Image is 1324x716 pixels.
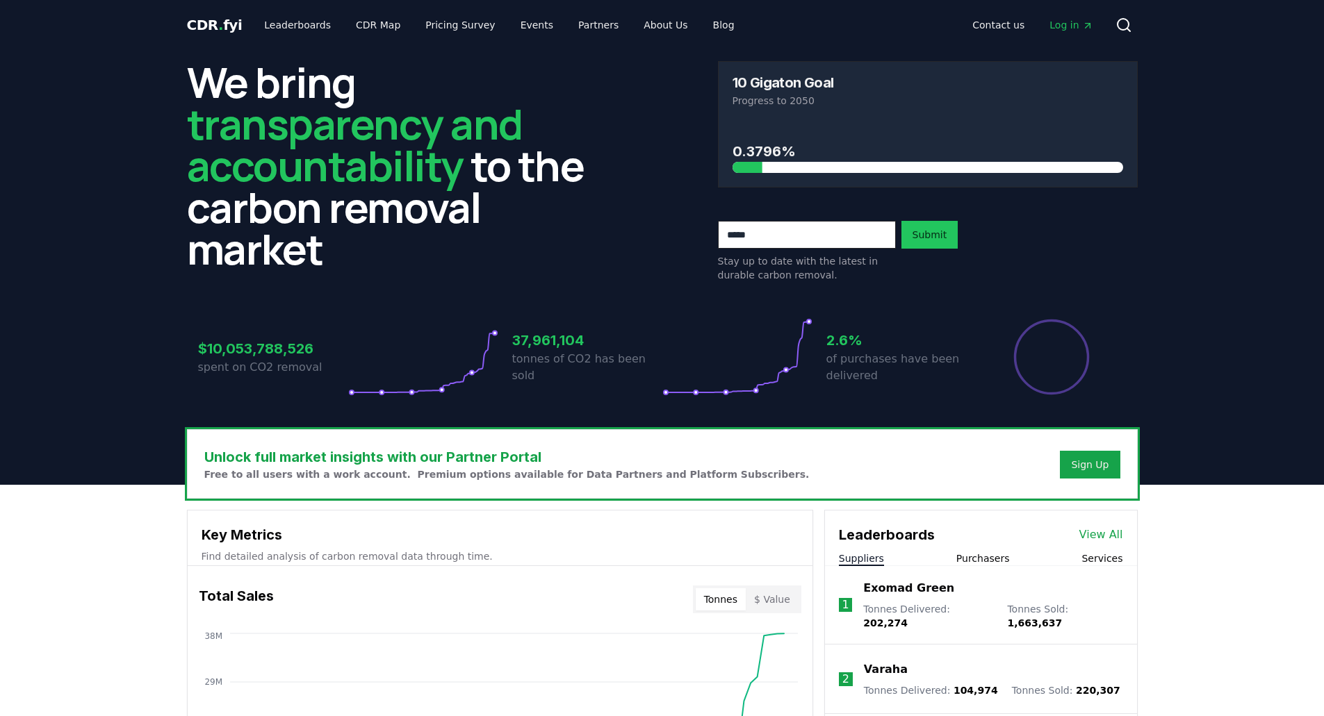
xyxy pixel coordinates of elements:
span: 202,274 [863,617,908,628]
span: CDR fyi [187,17,243,33]
h3: Key Metrics [202,524,799,545]
p: spent on CO2 removal [198,359,348,376]
tspan: 38M [204,631,222,641]
p: Tonnes Delivered : [863,602,993,630]
p: Stay up to date with the latest in durable carbon removal. [718,254,896,282]
a: About Us [632,13,698,38]
h3: Leaderboards [839,524,935,545]
a: Events [509,13,564,38]
span: 1,663,637 [1007,617,1062,628]
p: 2 [842,671,849,688]
p: Progress to 2050 [733,94,1123,108]
span: 104,974 [954,685,998,696]
button: Tonnes [696,588,746,610]
p: Tonnes Sold : [1012,683,1120,697]
button: $ Value [746,588,799,610]
a: Sign Up [1071,458,1109,472]
p: tonnes of CO2 has been sold [512,351,662,384]
p: Free to all users with a work account. Premium options available for Data Partners and Platform S... [204,467,810,481]
h3: 10 Gigaton Goal [733,76,834,90]
h3: $10,053,788,526 [198,338,348,359]
h3: 37,961,104 [512,330,662,351]
p: of purchases have been delivered [826,351,976,384]
a: Log in [1038,13,1104,38]
button: Suppliers [839,551,884,565]
span: 220,307 [1076,685,1120,696]
a: CDR.fyi [187,15,243,35]
a: CDR Map [345,13,411,38]
p: Tonnes Sold : [1007,602,1122,630]
span: Log in [1049,18,1093,32]
button: Purchasers [956,551,1010,565]
button: Submit [901,221,958,249]
h3: Unlock full market insights with our Partner Portal [204,447,810,467]
nav: Main [961,13,1104,38]
div: Percentage of sales delivered [1013,318,1090,396]
a: Leaderboards [253,13,342,38]
button: Sign Up [1060,451,1120,478]
a: Exomad Green [863,580,954,597]
a: View All [1079,526,1123,543]
tspan: 29M [204,677,222,687]
button: Services [1081,551,1122,565]
h3: Total Sales [199,585,274,613]
a: Blog [702,13,746,38]
nav: Main [253,13,745,38]
a: Partners [567,13,630,38]
p: Tonnes Delivered : [864,683,998,697]
h2: We bring to the carbon removal market [187,61,607,269]
h3: 2.6% [826,330,976,351]
span: . [218,17,223,33]
a: Varaha [864,661,908,678]
h3: 0.3796% [733,141,1123,162]
a: Pricing Survey [414,13,506,38]
a: Contact us [961,13,1036,38]
p: Find detailed analysis of carbon removal data through time. [202,549,799,563]
p: 1 [842,597,849,613]
span: transparency and accountability [187,95,523,194]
